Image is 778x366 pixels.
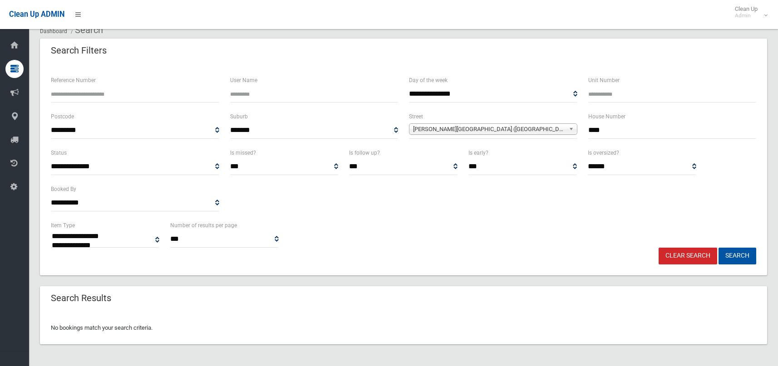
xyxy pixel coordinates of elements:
[40,312,767,344] div: No bookings match your search criteria.
[51,75,96,85] label: Reference Number
[719,248,756,264] button: Search
[468,148,488,158] label: Is early?
[588,112,625,122] label: House Number
[730,5,767,19] span: Clean Up
[51,112,74,122] label: Postcode
[40,289,122,307] header: Search Results
[170,220,237,230] label: Number of results per page
[659,248,717,264] a: Clear Search
[409,112,423,122] label: Street
[588,148,619,158] label: Is oversized?
[230,112,248,122] label: Suburb
[413,124,565,135] span: [PERSON_NAME][GEOGRAPHIC_DATA] ([GEOGRAPHIC_DATA])
[69,22,103,39] li: Search
[40,42,118,59] header: Search Filters
[230,148,256,158] label: Is missed?
[9,10,64,19] span: Clean Up ADMIN
[51,148,67,158] label: Status
[230,75,257,85] label: User Name
[735,12,758,19] small: Admin
[349,148,380,158] label: Is follow up?
[51,220,75,230] label: Item Type
[51,184,76,194] label: Booked By
[40,28,67,34] a: Dashboard
[409,75,448,85] label: Day of the week
[588,75,620,85] label: Unit Number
